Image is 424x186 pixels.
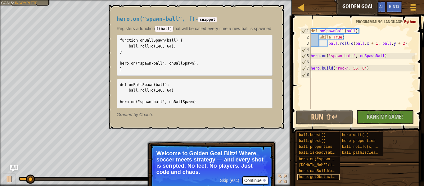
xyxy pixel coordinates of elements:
[242,176,268,184] button: Continue
[300,34,311,40] div: 2
[301,53,311,59] div: 5
[117,25,273,32] p: Registers a function that will be called every time a new ball is spawned.
[404,19,416,25] span: Python
[301,65,311,71] div: 7
[117,112,153,117] em: Coach.
[342,151,391,155] span: ball.pathIsClear(x, y)
[299,175,353,179] span: hero.getObstacleAt(x, y)
[220,178,239,183] span: Skip (esc)
[301,47,311,53] div: 4
[156,150,267,175] p: Welcome to Golden Goal Blitz! Where soccer meets strategy — and every shot is scripted. No feet. ...
[120,83,196,104] code: def onBallSpawn(ball): ball.rollTo(140, 64) hero.on("spawn-ball", onBallSpawn)
[155,26,173,32] code: f(ball)
[299,139,326,143] span: ball.ghost()
[402,19,404,25] span: :
[117,112,139,117] span: Granted by
[356,110,414,124] button: Rank My Game!
[356,19,402,25] span: Programming language
[299,157,353,161] span: hero.on("spawn-ball", f)
[299,163,355,167] span: [DOMAIN_NAME](type, x, y)
[300,40,311,47] div: 3
[10,165,18,172] button: Ask AI
[117,16,273,22] h4: -
[120,38,198,71] code: function onBallSpawn(ball) { ball.rollTo(140, 64); } hero.on("spawn-ball", onBallSpawn); }
[301,59,311,65] div: 6
[299,151,346,155] span: ball.isReady(ability)
[296,110,353,125] button: Run ⇧↵
[13,1,15,5] span: :
[389,3,399,9] span: Hints
[405,1,421,16] button: Show game menu
[276,173,289,186] button: Toggle fullscreen
[369,1,386,13] button: Ask AI
[3,173,16,186] button: Ctrl + P: Play
[367,113,403,120] span: Rank My Game!
[299,145,332,149] span: ball properties
[301,71,311,78] div: 8
[372,3,383,9] span: Ask AI
[342,133,369,137] span: hero.wait(t)
[198,17,217,22] code: snippet
[342,139,376,143] span: hero properties
[301,28,311,34] div: 1
[342,145,380,149] span: ball.rollTo(x, y)
[299,133,326,137] span: ball.boost()
[1,1,13,5] span: Goals
[299,169,341,173] span: hero.canBuild(x, y)
[15,1,38,5] span: Incomplete
[117,16,195,22] span: hero.on("spawn-ball", f)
